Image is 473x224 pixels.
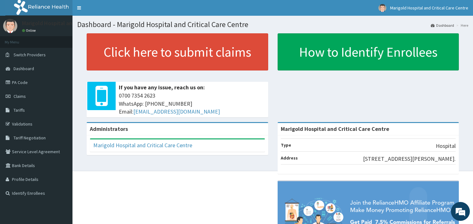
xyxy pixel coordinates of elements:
p: [STREET_ADDRESS][PERSON_NAME]. [363,155,456,163]
span: 0700 7354 2623 WhatsApp: [PHONE_NUMBER] Email: [119,92,265,116]
strong: Marigold Hospital and Critical Care Centre [281,125,389,132]
a: Online [22,28,37,33]
a: How to Identify Enrollees [278,33,459,70]
img: User Image [3,19,17,33]
span: Dashboard [14,66,34,71]
b: Administrators [90,125,128,132]
span: Tariffs [14,107,25,113]
span: Marigold Hospital and Critical Care Centre [390,5,468,11]
span: Tariff Negotiation [14,135,46,141]
span: Claims [14,93,26,99]
b: If you have any issue, reach us on: [119,84,205,91]
a: Marigold Hospital and Critical Care Centre [93,142,192,149]
b: Address [281,155,298,161]
b: Type [281,142,291,148]
li: Here [455,23,468,28]
a: [EMAIL_ADDRESS][DOMAIN_NAME] [133,108,220,115]
p: Marigold Hospital and Critical Care Centre [22,20,124,26]
img: User Image [378,4,386,12]
h1: Dashboard - Marigold Hospital and Critical Care Centre [77,20,468,29]
span: Switch Providers [14,52,46,58]
a: Click here to submit claims [87,33,268,70]
p: Hospital [436,142,456,150]
a: Dashboard [431,23,454,28]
